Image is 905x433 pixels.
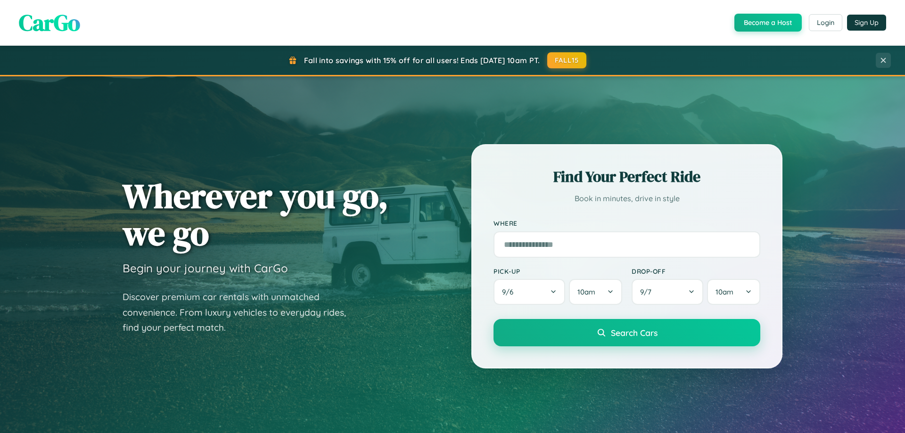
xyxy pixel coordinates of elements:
[632,279,703,305] button: 9/7
[502,287,518,296] span: 9 / 6
[494,319,760,346] button: Search Cars
[577,287,595,296] span: 10am
[494,220,760,228] label: Where
[494,166,760,187] h2: Find Your Perfect Ride
[707,279,760,305] button: 10am
[123,289,358,335] p: Discover premium car rentals with unmatched convenience. From luxury vehicles to everyday rides, ...
[19,7,80,38] span: CarGo
[123,177,388,252] h1: Wherever you go, we go
[569,279,622,305] button: 10am
[494,279,565,305] button: 9/6
[304,56,540,65] span: Fall into savings with 15% off for all users! Ends [DATE] 10am PT.
[640,287,656,296] span: 9 / 7
[716,287,733,296] span: 10am
[632,267,760,275] label: Drop-off
[809,14,842,31] button: Login
[547,52,587,68] button: FALL15
[847,15,886,31] button: Sign Up
[123,261,288,275] h3: Begin your journey with CarGo
[734,14,802,32] button: Become a Host
[611,327,658,338] span: Search Cars
[494,192,760,205] p: Book in minutes, drive in style
[494,267,622,275] label: Pick-up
